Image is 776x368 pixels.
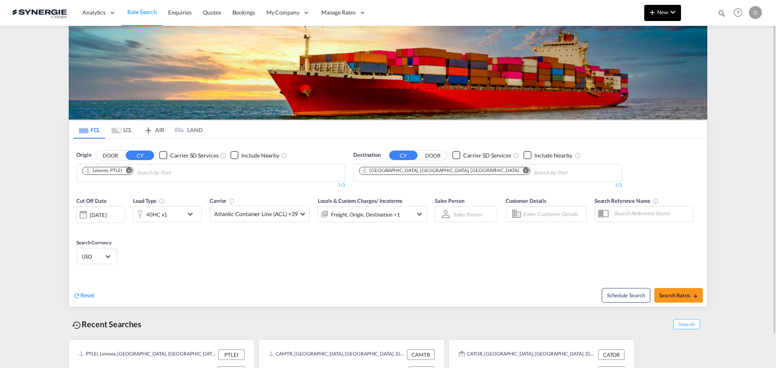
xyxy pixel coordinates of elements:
span: Quotes [203,9,221,16]
md-tab-item: LCL [105,121,138,139]
md-icon: icon-information-outline [158,198,165,204]
button: Search Ratesicon-arrow-right [654,288,703,303]
div: Leixoes, PTLEI [85,167,122,174]
div: CATOR, Toronto, ON, Canada, North America, Americas [459,349,596,360]
md-chips-wrap: Chips container. Use arrow keys to select chips. [81,164,217,179]
div: D [749,6,762,19]
div: 40HC x1 [146,209,167,220]
button: Remove [518,167,530,175]
button: DOOR [96,151,124,160]
md-select: Sales Person [452,208,483,220]
div: icon-refreshReset [73,291,94,300]
div: [DATE] [76,206,125,223]
button: Note: By default Schedule search will only considerorigin ports, destination ports and cut off da... [602,288,650,303]
input: Enter Customer Details [523,208,584,220]
md-tab-item: LAND [170,121,202,139]
md-icon: icon-refresh [73,292,80,299]
md-tab-item: AIR [138,121,170,139]
md-icon: Your search will be saved by the below given name [652,198,659,204]
md-icon: icon-airplane [143,125,153,131]
md-select: Select Currency: $ USDUnited States Dollar [81,250,112,262]
div: Halifax, NS, CAHAL [362,167,519,174]
md-checkbox: Checkbox No Ink [159,151,218,160]
md-chips-wrap: Chips container. Use arrow keys to select chips. [358,164,614,179]
span: Analytics [82,8,105,17]
span: Bookings [232,9,255,16]
button: CY [389,151,418,160]
span: Load Type [133,198,165,204]
span: Carrier [210,198,235,204]
span: Cut Off Date [76,198,107,204]
div: Recent Searches [69,315,145,333]
span: Search Rates [659,292,698,299]
md-pagination-wrapper: Use the left and right arrow keys to navigate between tabs [73,121,202,139]
md-icon: icon-chevron-down [668,7,678,17]
span: New [647,9,678,15]
span: Customer Details [506,198,546,204]
md-checkbox: Checkbox No Ink [230,151,279,160]
div: OriginDOOR CY Checkbox No InkUnchecked: Search for CY (Container Yard) services for all selected ... [69,139,707,307]
span: Enquiries [168,9,192,16]
span: Atlantic Container Line (ACL) +39 [214,210,298,218]
div: 40HC x1icon-chevron-down [133,206,202,222]
button: Remove [121,167,133,175]
span: Manage Rates [321,8,356,17]
button: icon-plus 400-fgNewicon-chevron-down [644,5,681,21]
md-icon: icon-backup-restore [72,320,82,330]
div: Freight Origin Destination Factory Stuffing [331,209,400,220]
div: PTLEI, Leixoes, Portugal, Southern Europe, Europe [79,349,216,360]
div: CATOR [598,349,624,360]
span: / Incoterms [376,198,403,204]
img: LCL+%26+FCL+BACKGROUND.png [69,26,707,120]
span: Destination [353,151,381,159]
div: 1/3 [353,182,622,189]
md-checkbox: Checkbox No Ink [523,151,572,160]
span: My Company [266,8,299,17]
md-icon: icon-chevron-down [186,209,199,219]
span: USD [82,253,104,260]
span: Locals & Custom Charges [318,198,403,204]
md-icon: icon-arrow-right [692,293,698,299]
md-tab-item: FCL [73,121,105,139]
md-icon: Unchecked: Ignores neighbouring ports when fetching rates.Checked : Includes neighbouring ports w... [575,152,581,159]
span: Search Currency [76,240,112,246]
div: Press delete to remove this chip. [85,167,124,174]
div: CAMTR, Montreal, QC, Canada, North America, Americas [269,349,405,360]
input: Chips input. [137,166,213,179]
div: CAMTR [407,349,434,360]
input: Chips input. [533,166,610,179]
div: PTLEI [218,349,245,360]
span: Help [731,6,745,19]
div: Carrier SD Services [463,151,511,160]
md-icon: Unchecked: Ignores neighbouring ports when fetching rates.Checked : Includes neighbouring ports w... [281,152,287,159]
md-icon: Unchecked: Search for CY (Container Yard) services for all selected carriers.Checked : Search for... [220,152,226,159]
div: Help [731,6,749,20]
button: CY [126,151,154,160]
span: Origin [76,151,91,159]
md-icon: icon-magnify [717,9,726,18]
md-datepicker: Select [76,222,82,233]
md-icon: Unchecked: Search for CY (Container Yard) services for all selected carriers.Checked : Search for... [513,152,519,159]
span: Search Reference Name [595,198,659,204]
div: 1/3 [76,182,345,189]
md-icon: The selected Trucker/Carrierwill be displayed in the rate results If the rates are from another f... [228,198,235,204]
span: Rate Search [127,8,157,15]
span: Show All [673,319,700,329]
img: 1f56c880d42311ef80fc7dca854c8e59.png [12,4,67,22]
md-icon: icon-plus 400-fg [647,7,657,17]
button: DOOR [419,151,447,160]
span: Reset [80,292,94,299]
div: Freight Origin Destination Factory Stuffingicon-chevron-down [318,206,427,222]
div: Carrier SD Services [170,151,218,160]
div: icon-magnify [717,9,726,21]
md-checkbox: Checkbox No Ink [452,151,511,160]
div: [DATE] [90,211,106,219]
input: Search Reference Name [610,207,693,219]
div: Include Nearby [534,151,572,160]
md-icon: icon-chevron-down [415,209,424,219]
span: Sales Person [435,198,464,204]
div: Press delete to remove this chip. [362,167,521,174]
div: Include Nearby [241,151,279,160]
